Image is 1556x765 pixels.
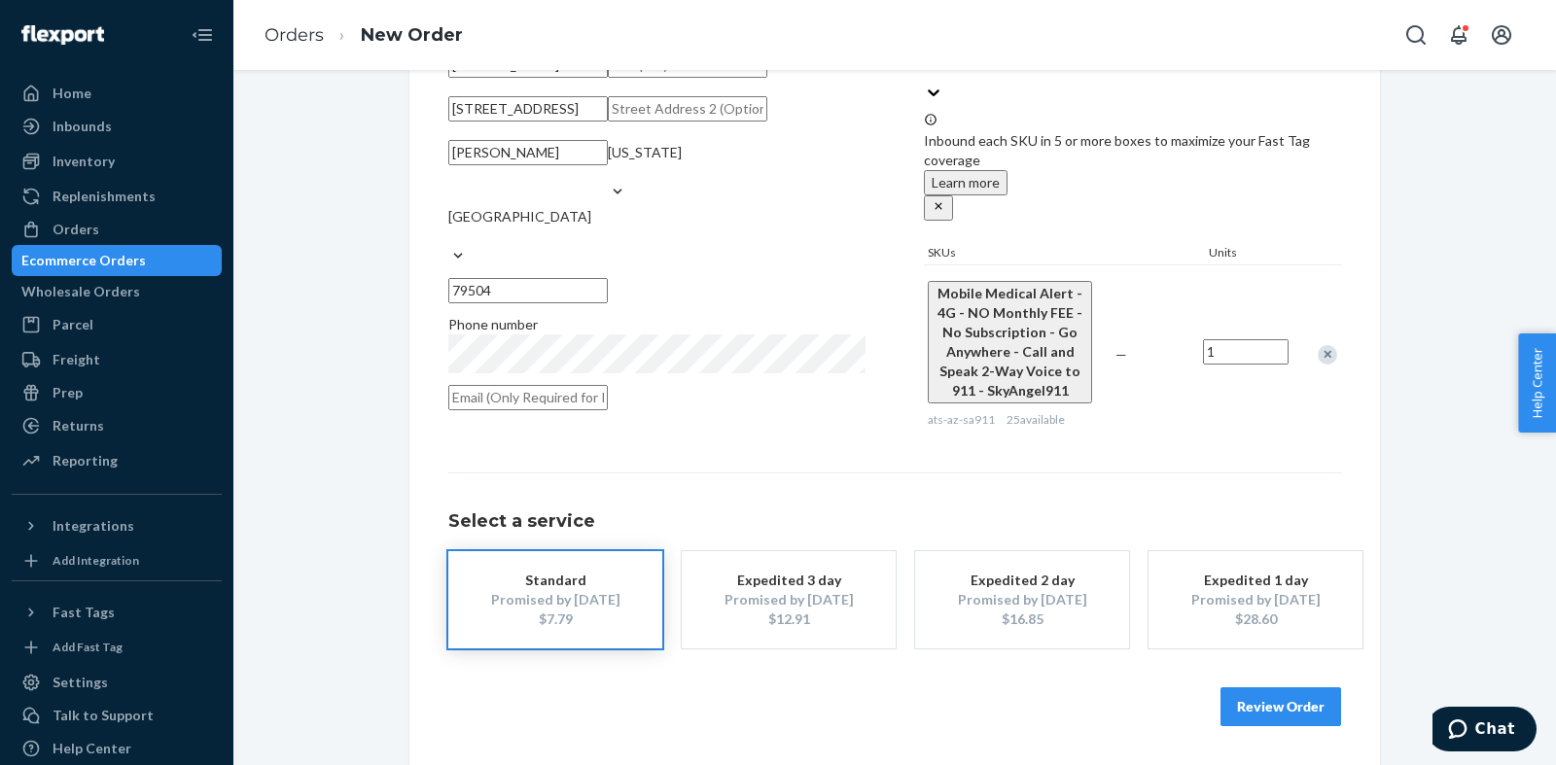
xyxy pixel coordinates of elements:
a: Settings [12,667,222,698]
a: Freight [12,344,222,375]
div: [GEOGRAPHIC_DATA] [448,207,591,226]
button: Expedited 2 dayPromised by [DATE]$16.85 [915,551,1129,648]
div: $7.79 [477,609,633,629]
a: Replenishments [12,181,222,212]
div: Expedited 1 day [1178,571,1333,590]
button: Integrations [12,510,222,541]
div: SKUs [924,244,1205,264]
a: Inventory [12,146,222,177]
button: Talk to Support [12,700,222,731]
div: Replenishments [53,187,156,206]
ol: breadcrumbs [249,7,478,64]
div: $16.85 [944,609,1100,629]
a: Prep [12,377,222,408]
a: Returns [12,410,222,441]
a: Add Fast Tag [12,636,222,659]
span: — [1115,346,1127,363]
button: Expedited 1 dayPromised by [DATE]$28.60 [1149,551,1362,648]
div: Expedited 3 day [711,571,866,590]
div: Parcel [53,315,93,334]
a: New Order [361,24,463,46]
button: StandardPromised by [DATE]$7.79 [448,551,662,648]
div: Home [53,84,91,103]
a: Ecommerce Orders [12,245,222,276]
input: [GEOGRAPHIC_DATA] [448,226,450,246]
button: Help Center [1518,333,1556,433]
input: City [448,140,608,165]
button: Open notifications [1439,16,1478,54]
div: Inbounds [53,117,112,136]
div: Expedited 2 day [944,571,1100,590]
div: Ecommerce Orders [21,251,146,270]
div: Settings [53,673,108,692]
button: Review Order [1220,687,1341,726]
button: Close Navigation [183,16,222,54]
input: Email (Only Required for International) [448,385,608,410]
div: Prep [53,383,83,402]
button: Expedited 3 dayPromised by [DATE]$12.91 [682,551,896,648]
div: Reporting [53,451,118,470]
div: Integrations [53,516,134,536]
input: Quantity [1203,339,1289,365]
span: ats-az-sa911 [928,412,995,427]
div: Add Integration [53,552,139,569]
div: Standard [477,571,633,590]
div: [US_STATE] [608,143,682,162]
button: Fast Tags [12,597,222,628]
div: $28.60 [1178,609,1333,629]
iframe: Opens a widget where you can chat to one of our agents [1432,707,1537,755]
a: Home [12,78,222,109]
a: Add Integration [12,549,222,573]
div: Promised by [DATE] [1178,590,1333,609]
span: Phone number [448,316,538,332]
input: ZIP Code [448,278,608,303]
div: Inbound each SKU in 5 or more boxes to maximize your Fast Tag coverage [924,112,1341,221]
div: Returns [53,416,104,435]
div: Add Fast Tag [53,639,123,655]
div: Fast Tags [53,603,115,622]
div: Orders [53,220,99,239]
button: Mobile Medical Alert - 4G - NO Monthly FEE - No Subscription - Go Anywhere - Call and Speak 2-Way... [928,281,1092,403]
h1: Select a service [448,512,1341,532]
a: Parcel [12,309,222,340]
div: Freight [53,350,100,369]
input: Street Address [448,96,608,122]
div: Promised by [DATE] [477,590,633,609]
button: Open Search Box [1397,16,1435,54]
button: Learn more [924,170,1008,195]
div: Promised by [DATE] [711,590,866,609]
div: $12.91 [711,609,866,629]
input: Street Address 2 (Optional) [608,96,767,122]
img: Flexport logo [21,25,104,45]
button: Open account menu [1482,16,1521,54]
a: Reporting [12,445,222,476]
div: Promised by [DATE] [944,590,1100,609]
a: Orders [265,24,324,46]
a: Orders [12,214,222,245]
span: 25 available [1007,412,1065,427]
div: Inventory [53,152,115,171]
button: close [924,195,953,221]
div: Talk to Support [53,706,154,725]
div: Help Center [53,739,131,758]
div: Remove Item [1318,345,1337,365]
a: Inbounds [12,111,222,142]
div: Units [1205,244,1292,264]
a: Wholesale Orders [12,276,222,307]
span: Mobile Medical Alert - 4G - NO Monthly FEE - No Subscription - Go Anywhere - Call and Speak 2-Way... [937,285,1082,399]
div: Wholesale Orders [21,282,140,301]
a: Help Center [12,733,222,764]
